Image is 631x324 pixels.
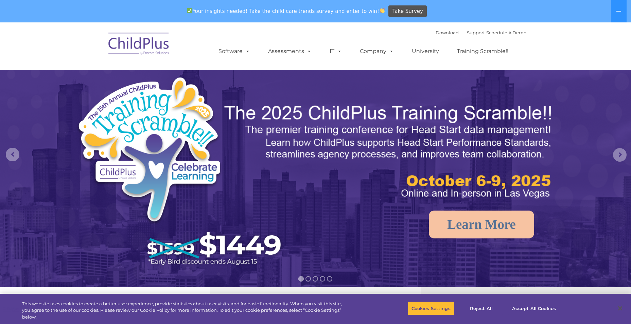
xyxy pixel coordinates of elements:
[212,44,257,58] a: Software
[460,301,503,316] button: Reject All
[323,44,349,58] a: IT
[508,301,560,316] button: Accept All Cookies
[392,5,423,17] span: Take Survey
[408,301,454,316] button: Cookies Settings
[405,44,446,58] a: University
[429,211,534,238] a: Learn More
[450,44,515,58] a: Training Scramble!!
[105,28,173,62] img: ChildPlus by Procare Solutions
[436,30,459,35] a: Download
[261,44,318,58] a: Assessments
[94,45,115,50] span: Last name
[613,301,628,316] button: Close
[184,4,388,18] span: Your insights needed! Take the child care trends survey and enter to win!
[486,30,526,35] a: Schedule A Demo
[94,73,123,78] span: Phone number
[436,30,526,35] font: |
[388,5,427,17] a: Take Survey
[187,8,192,13] img: ✅
[353,44,401,58] a: Company
[467,30,485,35] a: Support
[380,8,385,13] img: 👏
[22,301,347,321] div: This website uses cookies to create a better user experience, provide statistics about user visit...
